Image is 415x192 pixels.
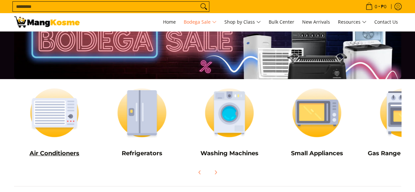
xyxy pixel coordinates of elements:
span: New Arrivals [302,19,330,25]
span: Home [163,19,176,25]
img: Air Conditioners [14,82,95,143]
button: Search [198,2,209,11]
a: Contact Us [371,13,401,31]
h5: Refrigerators [101,150,182,157]
span: Shop by Class [224,18,261,26]
img: Refrigerators [101,82,182,143]
nav: Main Menu [86,13,401,31]
button: Previous [193,165,207,180]
a: Washing Machines Washing Machines [189,82,270,162]
span: Contact Us [374,19,398,25]
a: Resources [335,13,370,31]
h5: Washing Machines [189,150,270,157]
span: Bodega Sale [184,18,217,26]
a: Bodega Sale [180,13,220,31]
a: Small Appliances Small Appliances [276,82,357,162]
span: 0 [374,4,378,9]
a: New Arrivals [299,13,333,31]
img: Small Appliances [276,82,357,143]
span: Bulk Center [269,19,294,25]
img: Washing Machines [189,82,270,143]
a: Shop by Class [221,13,264,31]
span: • [363,3,388,10]
span: Resources [338,18,366,26]
a: Refrigerators Refrigerators [101,82,182,162]
h5: Air Conditioners [14,150,95,157]
a: Home [160,13,179,31]
h5: Small Appliances [276,150,357,157]
span: ₱0 [380,4,387,9]
a: Bulk Center [265,13,298,31]
a: Air Conditioners Air Conditioners [14,82,95,162]
img: Bodega Sale l Mang Kosme: Cost-Efficient &amp; Quality Home Appliances [14,16,80,28]
button: Next [208,165,223,180]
